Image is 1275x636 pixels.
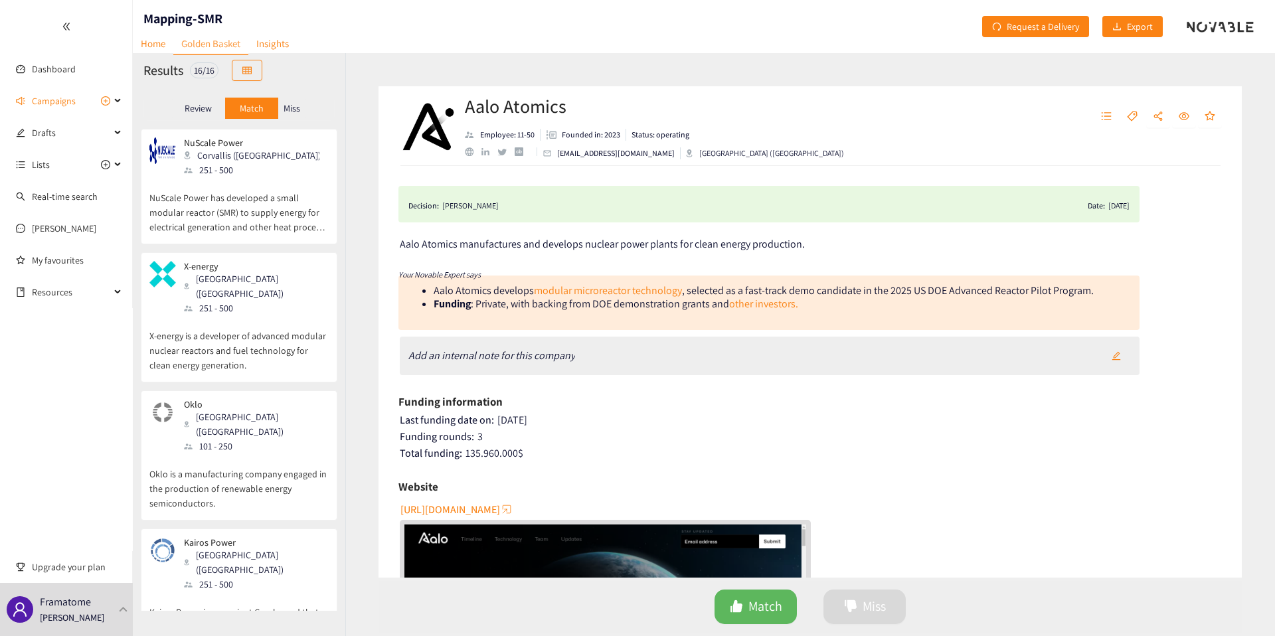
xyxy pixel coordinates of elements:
span: plus-circle [101,160,110,169]
li: Status [626,129,689,141]
span: Export [1127,19,1153,34]
button: eye [1172,106,1196,127]
h1: Mapping-SMR [143,9,222,28]
div: [GEOGRAPHIC_DATA] ([GEOGRAPHIC_DATA]) [184,272,327,301]
p: Framatome [40,594,91,610]
span: trophy [16,562,25,572]
div: : Private, with backing from DOE demonstration grants and [471,297,798,311]
button: share-alt [1146,106,1170,127]
a: crunchbase [515,147,531,156]
button: unordered-list [1094,106,1118,127]
span: unordered-list [16,160,25,169]
p: NuScale Power has developed a small modular reactor (SMR) to supply energy for electrical generat... [149,177,329,234]
div: Aalo Atomics develops , selected as a fast-track demo candidate in the 2025 US DOE Advanced React... [434,283,1094,297]
p: Oklo [184,399,319,410]
img: Snapshot of the company's website [149,137,176,164]
div: [DATE] [1108,199,1130,212]
span: Decision: [408,199,439,212]
span: book [16,287,25,297]
p: [PERSON_NAME] [40,610,104,625]
p: Employee: 11-50 [480,129,535,141]
span: sound [16,96,25,106]
a: Insights [248,33,297,54]
span: download [1112,22,1122,33]
p: [EMAIL_ADDRESS][DOMAIN_NAME] [557,147,675,159]
p: Oklo is a manufacturing company engaged in the production of renewable energy semiconductors. [149,453,329,511]
li: Founded in year [541,129,626,141]
button: redoRequest a Delivery [982,16,1089,37]
span: Aalo Atomics manufactures and develops nuclear power plants for clean energy production. [400,237,805,251]
a: Home [133,33,173,54]
a: Dashboard [32,63,76,75]
b: Funding [434,297,471,311]
h2: Results [143,61,183,80]
div: [GEOGRAPHIC_DATA] ([GEOGRAPHIC_DATA]) [184,548,327,577]
button: dislikeMiss [823,590,906,624]
div: [GEOGRAPHIC_DATA] ([GEOGRAPHIC_DATA]) [686,147,844,159]
div: 3 [400,430,1223,443]
span: edit [16,128,25,137]
p: Review [185,103,212,114]
span: Match [748,596,782,617]
a: My favourites [32,247,122,274]
span: Miss [863,596,886,617]
span: Funding rounds: [400,430,474,443]
a: modular microreactor technology [534,283,682,297]
button: downloadExport [1102,16,1163,37]
h6: Website [398,477,438,497]
span: star [1205,111,1215,123]
div: 251 - 500 [184,163,327,177]
p: Match [240,103,264,114]
span: Request a Delivery [1007,19,1079,34]
div: 135.960.000 $ [400,447,1223,460]
p: NuScale Power [184,137,319,148]
span: Total funding: [400,446,462,460]
div: 16 / 16 [190,62,218,78]
div: [PERSON_NAME] [442,199,499,212]
span: like [730,599,743,615]
li: Employees [465,129,541,141]
div: [GEOGRAPHIC_DATA] ([GEOGRAPHIC_DATA]) [184,410,327,439]
button: [URL][DOMAIN_NAME] [400,499,513,520]
h6: Funding information [398,392,503,412]
div: 251 - 500 [184,301,327,315]
a: twitter [497,149,514,155]
div: 251 - 500 [184,577,327,592]
i: Add an internal note for this company [408,349,575,362]
iframe: Chat Widget [1053,493,1275,636]
span: unordered-list [1101,111,1112,123]
a: Golden Basket [173,33,248,55]
span: plus-circle [101,96,110,106]
span: double-left [62,22,71,31]
i: Your Novable Expert says [398,270,481,279]
p: X-energy [184,261,319,272]
span: Last funding date on: [400,413,494,427]
p: Miss [284,103,300,114]
img: Snapshot of the company's website [149,399,176,426]
button: likeMatch [715,590,797,624]
span: edit [1112,351,1121,362]
p: Status: operating [632,129,689,141]
p: X-energy is a developer of advanced modular nuclear reactors and fuel technology for clean energy... [149,315,329,372]
img: Snapshot of the company's website [149,261,176,287]
h2: Aalo Atomics [465,93,844,119]
div: 101 - 250 [184,439,327,453]
span: redo [992,22,1001,33]
p: Founded in: 2023 [562,129,620,141]
button: tag [1120,106,1144,127]
span: [URL][DOMAIN_NAME] [400,501,500,518]
button: star [1198,106,1222,127]
div: Widget de chat [1053,493,1275,636]
div: Corvallis ([GEOGRAPHIC_DATA]) [184,148,327,163]
a: Real-time search [32,191,98,202]
button: table [232,60,262,81]
span: Drafts [32,119,110,146]
a: website [465,147,481,156]
span: table [242,66,252,76]
span: Date: [1088,199,1105,212]
span: Resources [32,279,110,305]
a: [PERSON_NAME] [32,222,96,234]
span: share-alt [1153,111,1163,123]
span: Campaigns [32,88,76,114]
span: Upgrade your plan [32,554,122,580]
